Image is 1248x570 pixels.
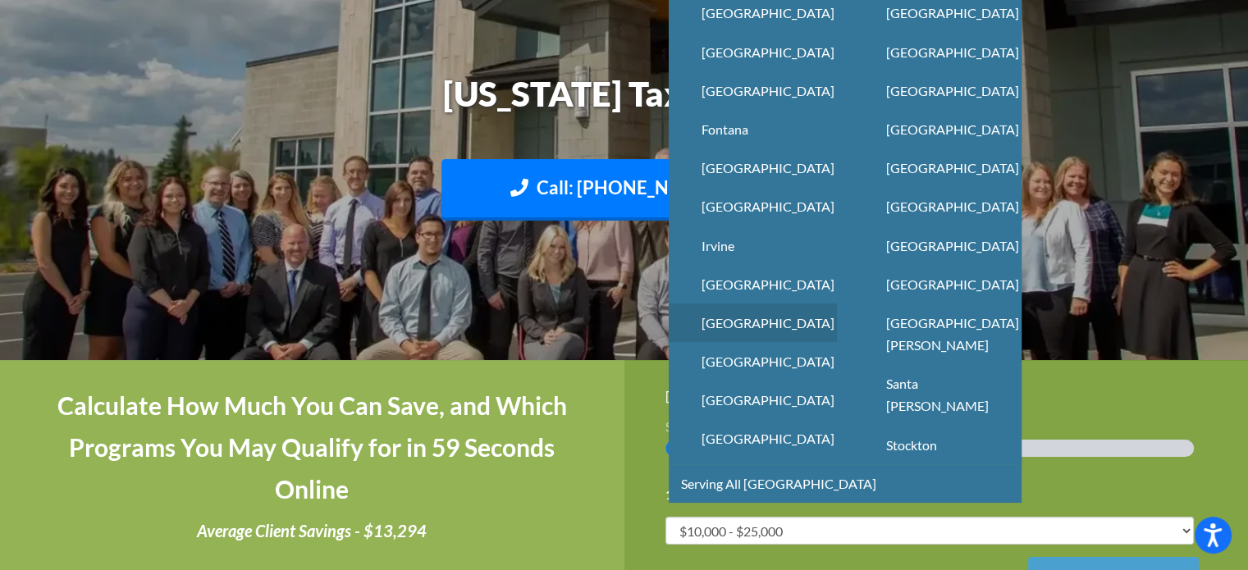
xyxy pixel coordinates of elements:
[169,70,1080,118] h1: [US_STATE] Tax Lawyer
[853,426,1022,464] a: Stockton
[669,303,837,342] a: [GEOGRAPHIC_DATA]
[441,159,807,221] a: Call: [PHONE_NUMBER]
[853,110,1022,148] a: [GEOGRAPHIC_DATA]
[669,464,1022,503] a: Serving All [GEOGRAPHIC_DATA]
[853,71,1022,110] a: [GEOGRAPHIC_DATA]
[197,521,427,540] i: Average Client Savings - $13,294
[41,385,583,510] h4: Calculate How Much You Can Save, and Which Programs You May Qualify for in 59 Seconds Online
[669,265,837,303] a: [GEOGRAPHIC_DATA]
[669,148,837,187] a: [GEOGRAPHIC_DATA]
[669,226,837,265] a: Irvine
[853,187,1022,226] a: [GEOGRAPHIC_DATA]
[853,364,1022,425] a: Santa [PERSON_NAME]
[853,265,1022,303] a: [GEOGRAPHIC_DATA]
[669,110,837,148] a: Fontana
[669,342,837,381] a: [GEOGRAPHIC_DATA]
[669,71,837,110] a: [GEOGRAPHIC_DATA]
[669,419,837,458] a: [GEOGRAPHIC_DATA]
[669,33,837,71] a: [GEOGRAPHIC_DATA]
[665,420,1208,433] h3: Step of
[665,385,1208,407] div: [PHONE_NUMBER]
[853,148,1022,187] a: [GEOGRAPHIC_DATA]
[853,226,1022,265] a: [GEOGRAPHIC_DATA]
[669,187,837,226] a: [GEOGRAPHIC_DATA]
[669,381,837,419] a: [GEOGRAPHIC_DATA]
[853,33,1022,71] a: [GEOGRAPHIC_DATA]
[665,486,785,504] label: 1) I Currently Owe...
[853,303,1022,364] a: [GEOGRAPHIC_DATA][PERSON_NAME]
